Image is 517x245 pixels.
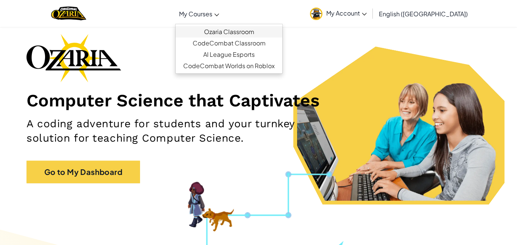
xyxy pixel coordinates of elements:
a: My Courses [175,3,223,24]
a: My Account [306,2,371,25]
img: Home [51,6,86,21]
h1: Computer Science that Captivates [26,90,491,111]
a: English ([GEOGRAPHIC_DATA]) [375,3,472,24]
span: English ([GEOGRAPHIC_DATA]) [379,10,468,18]
span: My Account [326,9,367,17]
a: AI League Esports [176,49,282,60]
span: My Courses [179,10,212,18]
a: Ozaria Classroom [176,26,282,37]
a: CodeCombat Classroom [176,37,282,49]
img: Ozaria branding logo [26,34,121,82]
h2: A coding adventure for students and your turnkey solution for teaching Computer Science. [26,117,337,145]
a: Ozaria by CodeCombat logo [51,6,86,21]
img: avatar [310,8,322,20]
a: CodeCombat Worlds on Roblox [176,60,282,72]
a: Go to My Dashboard [26,161,140,183]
